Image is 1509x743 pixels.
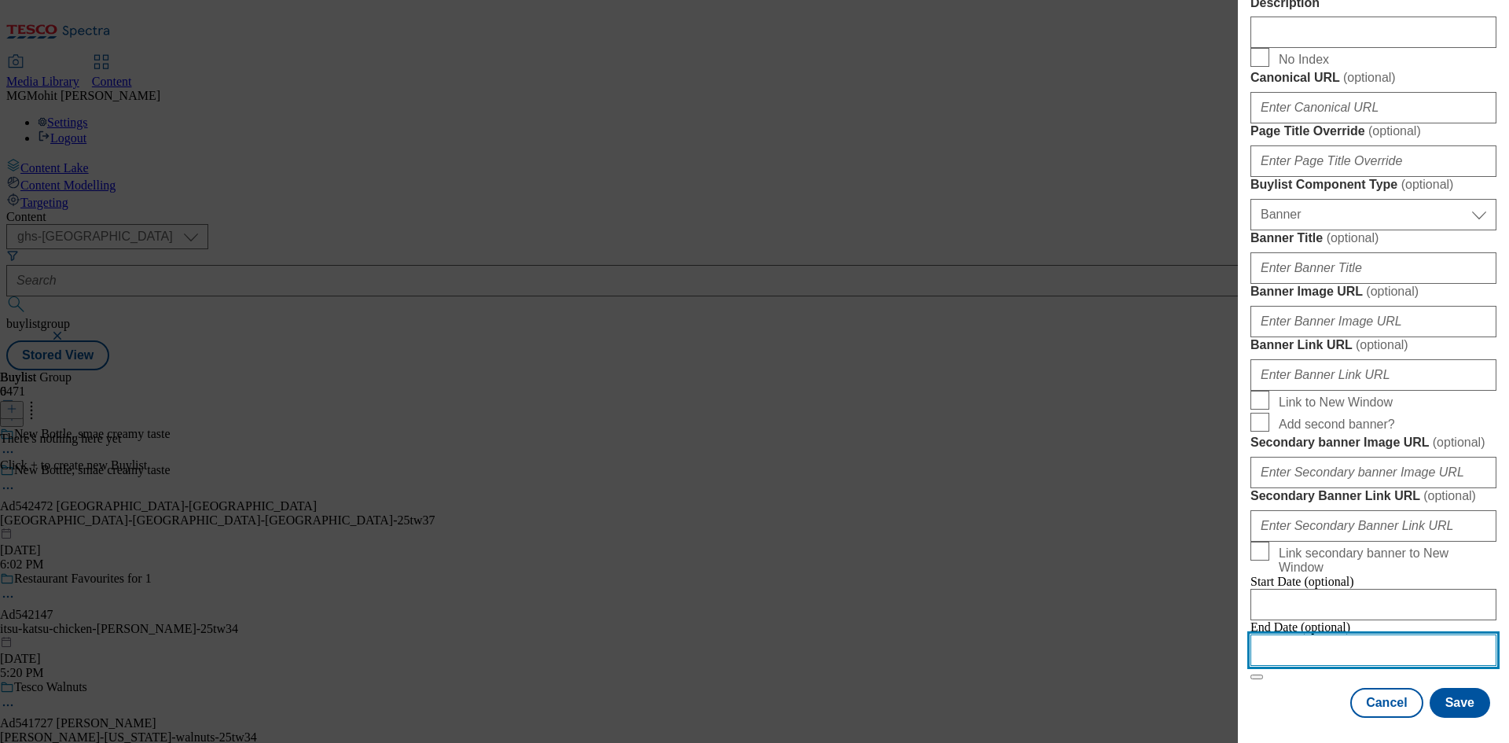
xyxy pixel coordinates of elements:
button: Cancel [1350,688,1423,718]
input: Enter Banner Image URL [1250,306,1496,337]
span: ( optional ) [1433,436,1485,449]
span: ( optional ) [1366,285,1419,298]
input: Enter Date [1250,634,1496,666]
span: ( optional ) [1343,71,1396,84]
label: Secondary Banner Link URL [1250,488,1496,504]
input: Enter Secondary Banner Link URL [1250,510,1496,542]
span: End Date (optional) [1250,620,1350,634]
input: Enter Banner Title [1250,252,1496,284]
span: No Index [1279,53,1329,67]
input: Enter Page Title Override [1250,145,1496,177]
input: Enter Canonical URL [1250,92,1496,123]
label: Buylist Component Type [1250,177,1496,193]
span: Link to New Window [1279,395,1393,410]
label: Page Title Override [1250,123,1496,139]
span: ( optional ) [1368,124,1421,138]
label: Secondary banner Image URL [1250,435,1496,451]
span: Start Date (optional) [1250,575,1354,588]
label: Canonical URL [1250,70,1496,86]
input: Enter Banner Link URL [1250,359,1496,391]
input: Enter Date [1250,589,1496,620]
span: Link secondary banner to New Window [1279,546,1490,575]
span: ( optional ) [1327,231,1379,245]
input: Enter Description [1250,17,1496,48]
span: ( optional ) [1356,338,1408,351]
span: ( optional ) [1401,178,1454,191]
input: Enter Secondary banner Image URL [1250,457,1496,488]
span: Add second banner? [1279,417,1395,432]
label: Banner Title [1250,230,1496,246]
label: Banner Image URL [1250,284,1496,300]
span: ( optional ) [1423,489,1476,502]
label: Banner Link URL [1250,337,1496,353]
button: Save [1430,688,1490,718]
